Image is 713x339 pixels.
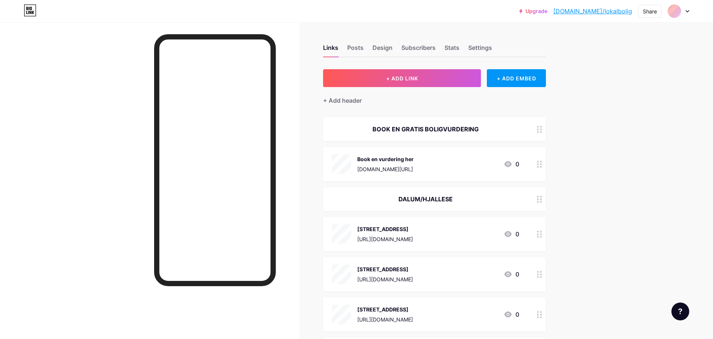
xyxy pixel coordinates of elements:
[332,125,519,134] div: BOOK EN GRATIS BOLIGVURDERING
[504,230,519,239] div: 0
[357,306,413,313] div: [STREET_ADDRESS]
[504,310,519,319] div: 0
[468,43,492,57] div: Settings
[372,43,393,57] div: Design
[323,69,481,87] button: + ADD LINK
[357,155,414,163] div: Book en vurdering her
[487,69,546,87] div: + ADD EMBED
[401,43,436,57] div: Subscribers
[553,7,632,16] a: [DOMAIN_NAME]/lokalbolig
[357,316,413,323] div: [URL][DOMAIN_NAME]
[323,96,362,105] div: + Add header
[357,275,413,283] div: [URL][DOMAIN_NAME]
[357,225,413,233] div: [STREET_ADDRESS]
[357,265,413,273] div: [STREET_ADDRESS]
[504,270,519,279] div: 0
[643,7,657,15] div: Share
[357,165,414,173] div: [DOMAIN_NAME][URL]
[347,43,364,57] div: Posts
[323,43,338,57] div: Links
[332,195,519,204] div: DALUM/HJALLESE
[357,235,413,243] div: [URL][DOMAIN_NAME]
[445,43,459,57] div: Stats
[504,160,519,169] div: 0
[519,8,547,14] a: Upgrade
[386,75,418,81] span: + ADD LINK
